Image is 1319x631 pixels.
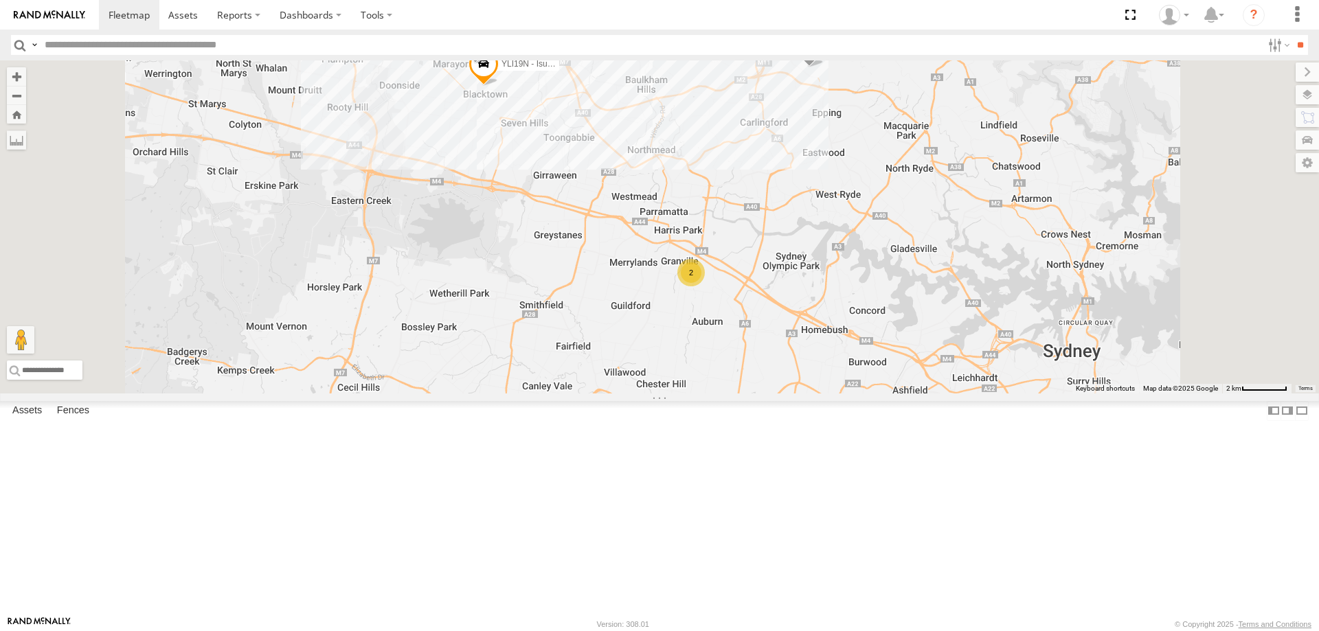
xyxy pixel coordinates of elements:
[5,401,49,420] label: Assets
[1143,385,1218,392] span: Map data ©2025 Google
[1263,35,1292,55] label: Search Filter Options
[1175,620,1311,628] div: © Copyright 2025 -
[1222,384,1292,393] button: Map Scale: 2 km per 63 pixels
[1154,5,1194,25] div: Tom Tozer
[501,58,582,68] span: YLI19N - Isuzu DMAX
[1267,401,1281,421] label: Dock Summary Table to the Left
[1295,401,1309,421] label: Hide Summary Table
[7,86,26,105] button: Zoom out
[14,10,85,20] img: rand-logo.svg
[1226,385,1241,392] span: 2 km
[597,620,649,628] div: Version: 308.01
[1243,4,1265,26] i: ?
[7,105,26,124] button: Zoom Home
[1281,401,1294,421] label: Dock Summary Table to the Right
[1298,386,1313,391] a: Terms (opens in new tab)
[29,35,40,55] label: Search Query
[8,617,71,631] a: Visit our Website
[7,67,26,86] button: Zoom in
[7,326,34,354] button: Drag Pegman onto the map to open Street View
[1239,620,1311,628] a: Terms and Conditions
[1076,384,1135,393] button: Keyboard shortcuts
[7,130,26,150] label: Measure
[1296,153,1319,172] label: Map Settings
[677,259,705,286] div: 2
[50,401,96,420] label: Fences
